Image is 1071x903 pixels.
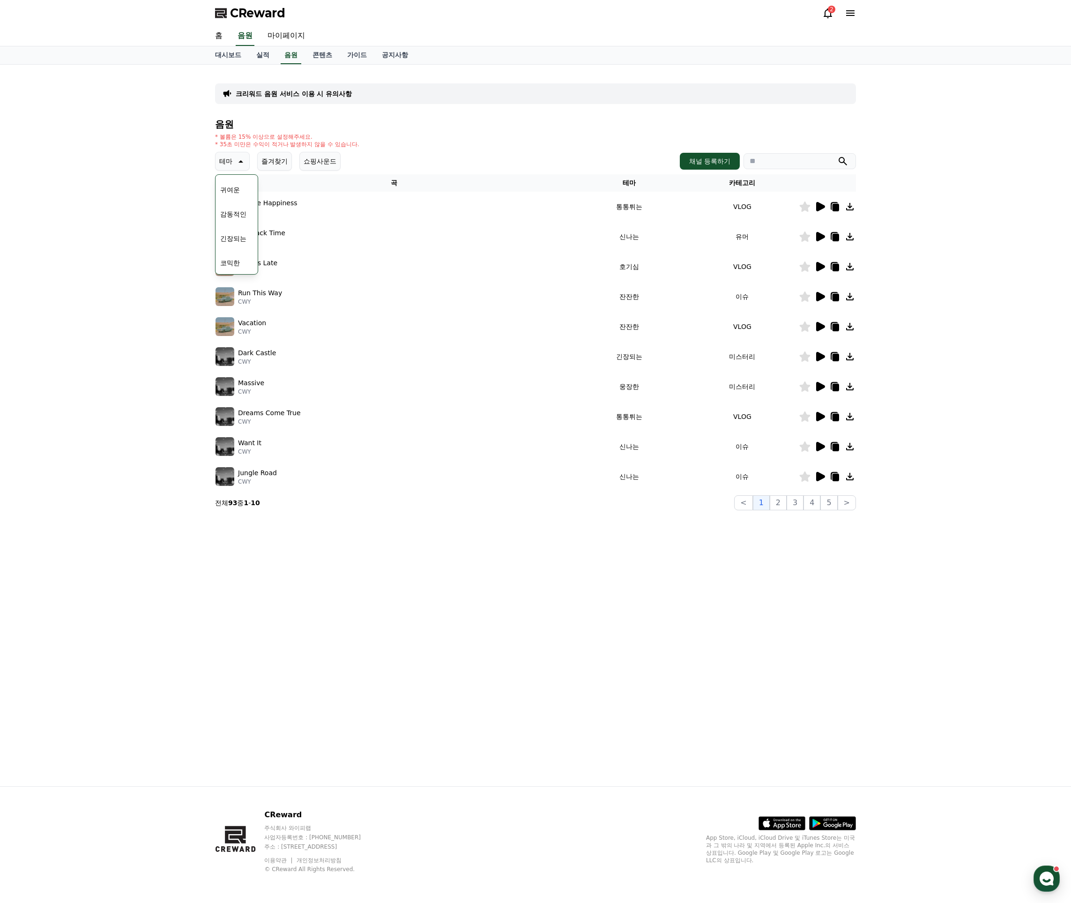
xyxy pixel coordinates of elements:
[573,192,686,222] td: 통통튀는
[573,174,686,192] th: 테마
[30,311,35,319] span: 홈
[686,282,799,312] td: 이슈
[573,462,686,492] td: 신나는
[238,348,276,358] p: Dark Castle
[228,499,237,507] strong: 93
[216,377,234,396] img: music
[820,495,837,510] button: 5
[238,378,264,388] p: Massive
[573,372,686,402] td: 웅장한
[145,311,156,319] span: 설정
[803,495,820,510] button: 4
[216,179,244,200] button: 귀여운
[680,153,740,170] button: 채널 등록하기
[257,152,292,171] button: 즐겨찾기
[686,192,799,222] td: VLOG
[281,46,301,64] a: 음원
[686,312,799,342] td: VLOG
[573,222,686,252] td: 신나는
[215,152,250,171] button: 테마
[686,402,799,432] td: VLOG
[216,253,244,273] button: 코믹한
[238,298,282,306] p: CWY
[208,46,249,64] a: 대시보드
[249,46,277,64] a: 실적
[264,857,294,864] a: 이용약관
[787,495,803,510] button: 3
[297,857,342,864] a: 개인정보처리방침
[236,89,352,98] a: 크리워드 음원 서비스 이용 시 유의사항
[264,843,379,851] p: 주소 : [STREET_ADDRESS]
[86,312,97,319] span: 대화
[215,498,260,507] p: 전체 중 -
[3,297,62,321] a: 홈
[838,495,856,510] button: >
[686,372,799,402] td: 미스터리
[215,133,359,141] p: * 볼륨은 15% 이상으로 설정해주세요.
[686,432,799,462] td: 이슈
[216,407,234,426] img: music
[573,252,686,282] td: 호기심
[216,437,234,456] img: music
[734,495,752,510] button: <
[219,155,232,168] p: 테마
[686,462,799,492] td: 이슈
[238,438,261,448] p: Want It
[686,222,799,252] td: 유머
[706,834,856,864] p: App Store, iCloud, iCloud Drive 및 iTunes Store는 미국과 그 밖의 나라 및 지역에서 등록된 Apple Inc.의 서비스 상표입니다. Goo...
[238,328,266,336] p: CWY
[216,204,250,224] button: 감동적인
[238,198,297,208] p: A Little Happiness
[215,174,573,192] th: 곡
[260,26,312,46] a: 마이페이지
[238,318,266,328] p: Vacation
[573,282,686,312] td: 잔잔한
[208,26,230,46] a: 홈
[216,347,234,366] img: music
[236,26,254,46] a: 음원
[374,46,416,64] a: 공지사항
[238,228,285,238] p: Cat Rack Time
[828,6,835,13] div: 2
[216,228,250,249] button: 긴장되는
[686,174,799,192] th: 카테고리
[238,468,277,478] p: Jungle Road
[238,208,297,216] p: CWY
[244,499,248,507] strong: 1
[251,499,260,507] strong: 10
[573,342,686,372] td: 긴장되는
[573,402,686,432] td: 통통튀는
[264,809,379,821] p: CReward
[822,7,833,19] a: 2
[573,312,686,342] td: 잔잔한
[215,6,285,21] a: CReward
[238,448,261,455] p: CWY
[299,152,341,171] button: 쇼핑사운드
[238,408,301,418] p: Dreams Come True
[216,287,234,306] img: music
[238,288,282,298] p: Run This Way
[216,467,234,486] img: music
[686,252,799,282] td: VLOG
[238,478,277,485] p: CWY
[238,358,276,366] p: CWY
[230,6,285,21] span: CReward
[770,495,787,510] button: 2
[238,418,301,425] p: CWY
[62,297,121,321] a: 대화
[573,432,686,462] td: 신나는
[264,824,379,832] p: 주식회사 와이피랩
[215,119,856,129] h4: 음원
[305,46,340,64] a: 콘텐츠
[686,342,799,372] td: 미스터리
[340,46,374,64] a: 가이드
[753,495,770,510] button: 1
[215,141,359,148] p: * 35초 미만은 수익이 적거나 발생하지 않을 수 있습니다.
[264,834,379,841] p: 사업자등록번호 : [PHONE_NUMBER]
[121,297,180,321] a: 설정
[238,388,264,396] p: CWY
[264,866,379,873] p: © CReward All Rights Reserved.
[216,317,234,336] img: music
